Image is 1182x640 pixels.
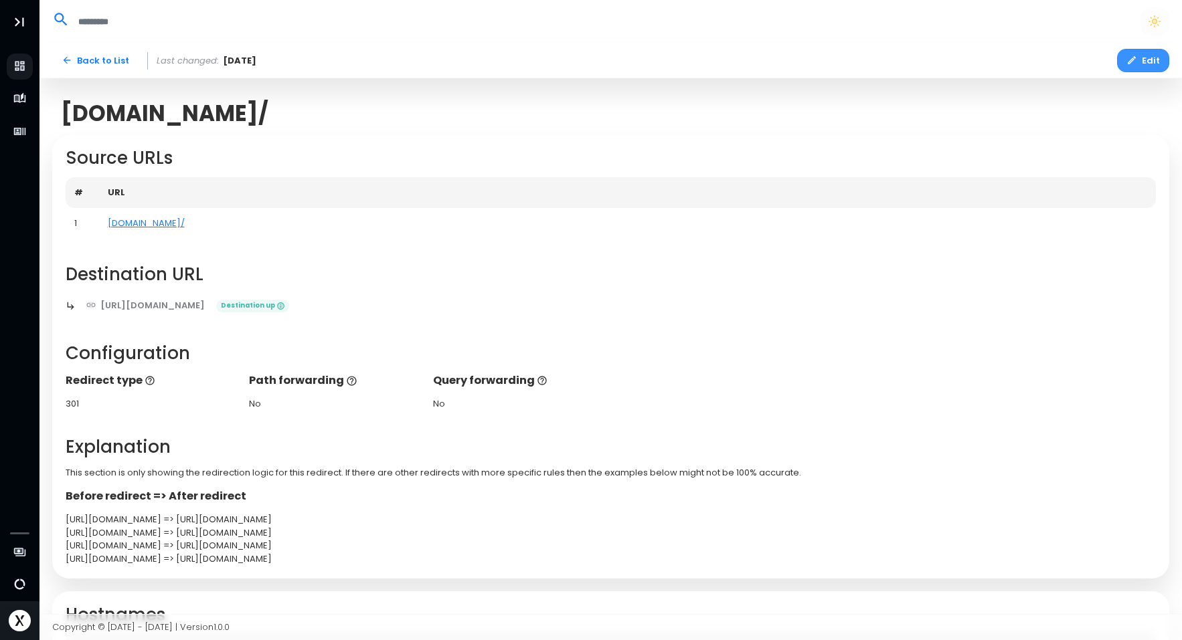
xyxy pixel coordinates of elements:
span: [DATE] [223,54,256,68]
a: [DOMAIN_NAME]/ [108,217,185,229]
span: [DOMAIN_NAME]/ [61,100,268,126]
h2: Destination URL [66,264,1157,285]
h2: Hostnames [66,605,1157,625]
p: Redirect type [66,372,236,389]
h2: Explanation [66,437,1157,457]
button: Edit [1117,49,1169,72]
a: Back to List [52,49,139,72]
div: 1 [74,217,90,230]
th: # [66,177,99,208]
div: [URL][DOMAIN_NAME] => [URL][DOMAIN_NAME] [66,513,1157,526]
div: [URL][DOMAIN_NAME] => [URL][DOMAIN_NAME] [66,552,1157,566]
div: 301 [66,397,236,411]
h2: Source URLs [66,148,1157,169]
span: Destination up [216,300,289,313]
div: [URL][DOMAIN_NAME] => [URL][DOMAIN_NAME] [66,539,1157,552]
div: [URL][DOMAIN_NAME] => [URL][DOMAIN_NAME] [66,526,1157,540]
button: Toggle Aside [7,9,32,35]
span: Last changed: [157,54,219,68]
p: This section is only showing the redirection logic for this redirect. If there are other redirect... [66,466,1157,479]
a: [URL][DOMAIN_NAME] [76,294,215,317]
div: No [249,397,420,411]
p: Path forwarding [249,372,420,389]
th: URL [99,177,1157,208]
p: Before redirect => After redirect [66,488,1157,504]
img: Avatar [9,610,31,632]
h2: Configuration [66,343,1157,364]
div: No [433,397,604,411]
span: Copyright © [DATE] - [DATE] | Version 1.0.0 [52,621,230,633]
p: Query forwarding [433,372,604,389]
